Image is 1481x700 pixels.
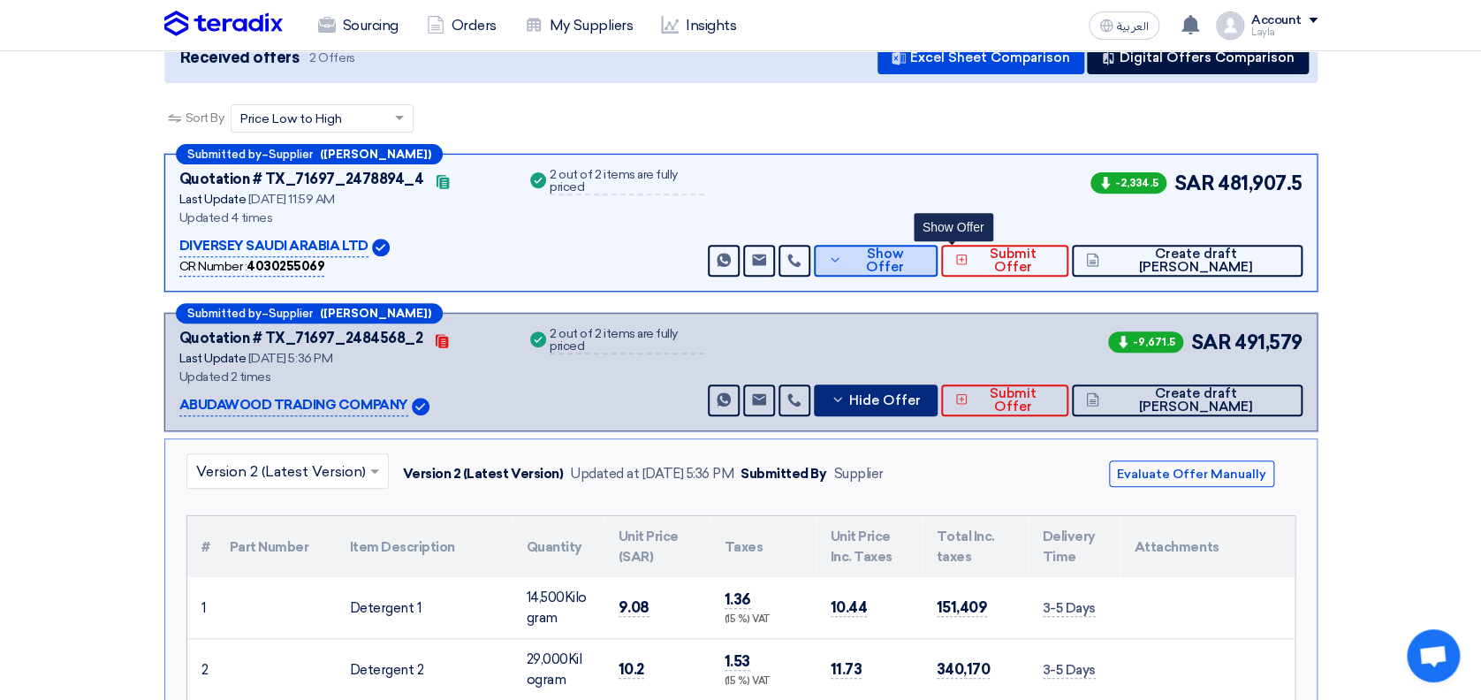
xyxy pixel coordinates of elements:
img: Verified Account [412,398,429,415]
div: – [176,303,443,323]
span: Price Low to High [240,110,342,128]
th: Part Number [216,516,336,577]
span: العربية [1117,20,1149,33]
span: -2,334.5 [1090,172,1166,194]
b: 4030255069 [247,259,324,274]
button: Create draft [PERSON_NAME] [1072,384,1303,416]
span: Last Update [179,351,247,366]
span: 11.73 [831,660,862,679]
span: 340,170 [937,660,991,679]
th: Unit Price (SAR) [604,516,710,577]
button: Submit Offer [941,245,1068,277]
div: Detergent 1 [350,598,498,619]
span: [DATE] 11:59 AM [248,192,335,207]
span: SAR [1173,169,1214,198]
div: 2 out of 2 items are fully priced [550,328,704,354]
span: SAR [1190,328,1231,357]
div: Layla [1251,27,1318,37]
div: Updated 2 times [179,368,506,386]
span: Show Offer [847,247,923,274]
a: My Suppliers [511,6,647,45]
div: Updated at [DATE] 5:36 PM [570,464,733,484]
th: Total Inc. taxes [923,516,1029,577]
span: Supplier [269,148,313,160]
span: 491,579 [1234,328,1303,357]
span: Create draft [PERSON_NAME] [1104,387,1288,414]
div: Detergent 2 [350,660,498,681]
span: Last Update [179,192,247,207]
th: Unit Price Inc. Taxes [816,516,923,577]
div: 2 out of 2 items are fully priced [550,169,704,195]
th: Taxes [710,516,816,577]
span: Received offers [180,46,300,70]
span: Submitted by [187,148,262,160]
img: Verified Account [372,239,390,256]
span: -9,671.5 [1108,331,1183,353]
button: Evaluate Offer Manually [1109,460,1274,487]
button: Submit Offer [941,384,1068,416]
button: Create draft [PERSON_NAME] [1072,245,1303,277]
a: Insights [647,6,750,45]
button: Hide Offer [814,384,937,416]
span: Supplier [269,308,313,319]
div: Version 2 (Latest Version) [403,464,564,484]
div: Submitted By [740,464,826,484]
span: 3-5 Days [1043,600,1096,617]
th: # [187,516,216,577]
div: Show Offer [914,213,993,241]
div: Updated 4 times [179,209,506,227]
div: Quotation # TX_71697_2478894_4 [179,169,424,190]
img: profile_test.png [1216,11,1244,40]
span: 10.44 [831,598,868,617]
span: 3-5 Days [1043,662,1096,679]
button: العربية [1089,11,1159,40]
b: ([PERSON_NAME]) [320,308,431,319]
td: 1 [187,577,216,639]
div: (15 %) VAT [725,674,802,689]
div: Account [1251,13,1302,28]
th: Delivery Time [1029,516,1120,577]
img: Teradix logo [164,11,283,37]
span: 14,500 [527,590,565,605]
span: 9.08 [619,598,649,617]
div: Open chat [1407,629,1460,682]
p: ABUDAWOOD TRADING COMPANY [179,395,408,416]
span: 2 Offers [309,49,354,66]
span: Create draft [PERSON_NAME] [1104,247,1288,274]
td: Kilogram [513,577,604,639]
div: Quotation # TX_71697_2484568_2 [179,328,423,349]
a: Sourcing [304,6,413,45]
span: Hide Offer [849,394,921,407]
button: Excel Sheet Comparison [877,42,1084,74]
b: ([PERSON_NAME]) [320,148,431,160]
span: 29,000 [527,651,568,667]
div: Supplier [833,464,883,484]
span: Sort By [186,109,224,127]
th: Quantity [513,516,604,577]
span: Submit Offer [972,387,1053,414]
span: Submit Offer [972,247,1053,274]
span: 151,409 [937,598,988,617]
span: 1.53 [725,652,750,671]
button: Show Offer [814,245,937,277]
p: DIVERSEY SAUDI ARABIA LTD [179,236,368,257]
th: Item Description [336,516,513,577]
a: Orders [413,6,511,45]
button: Digital Offers Comparison [1087,42,1309,74]
span: 481,907.5 [1218,169,1303,198]
div: CR Number : [179,257,325,277]
div: (15 %) VAT [725,612,802,628]
span: Submitted by [187,308,262,319]
th: Attachments [1120,516,1295,577]
span: 10.2 [619,660,644,679]
div: – [176,144,443,164]
span: 1.36 [725,590,751,609]
span: [DATE] 5:36 PM [248,351,332,366]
